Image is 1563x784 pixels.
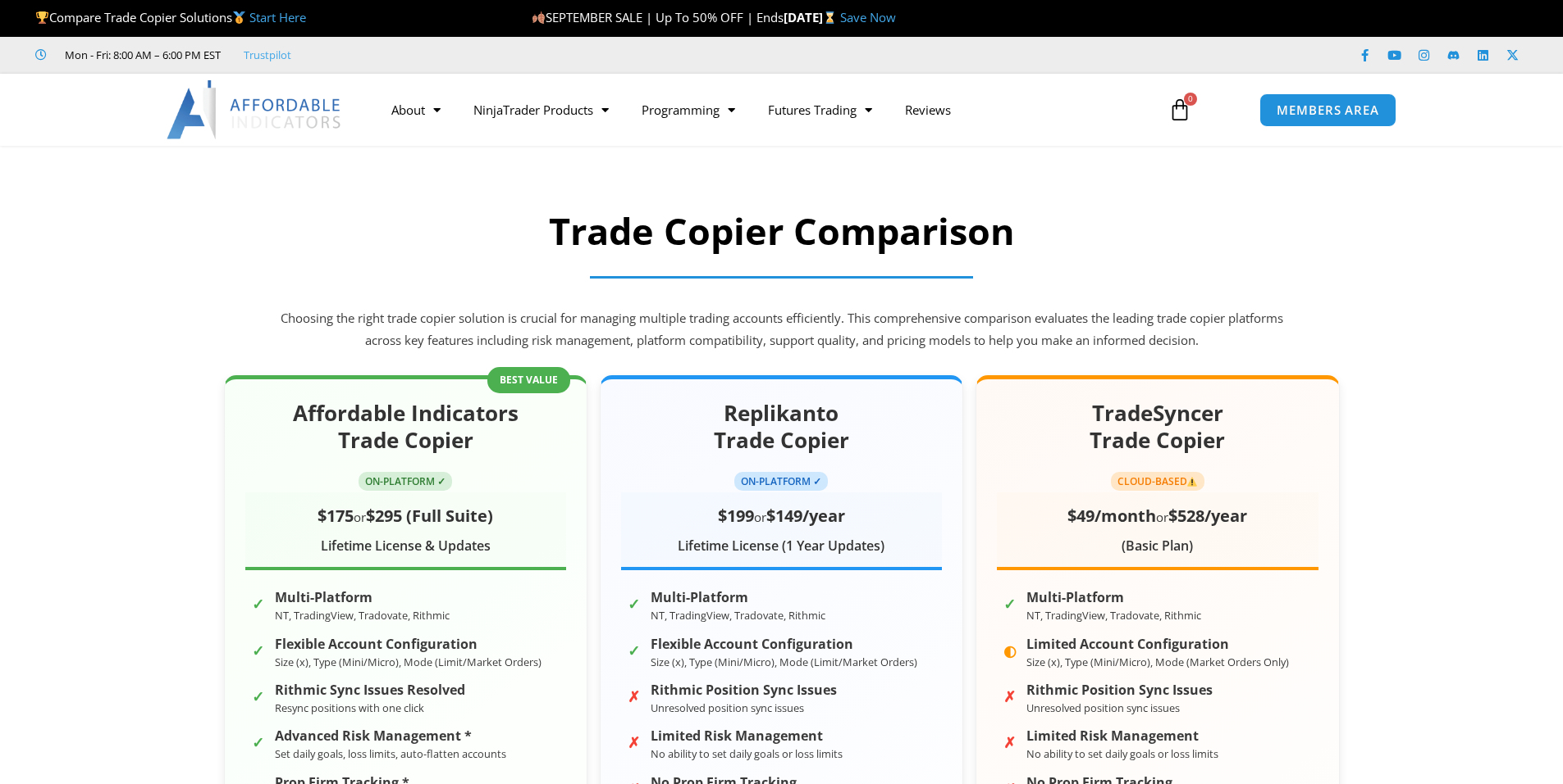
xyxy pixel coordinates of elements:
span: ✗ [628,683,642,698]
img: LogoAI | Affordable Indicators – NinjaTrader [167,80,343,139]
small: Set daily goals, loss limits, auto-flatten accounts [275,746,506,761]
small: Size (x), Type (Mini/Micro), Mode (Market Orders Only) [1026,655,1289,669]
span: ✓ [252,683,267,698]
span: ON-PLATFORM ✓ [359,472,452,491]
a: Save Now [840,9,896,25]
span: ✗ [1003,683,1018,698]
small: Resync positions with one click [275,700,424,715]
a: MEMBERS AREA [1259,93,1396,127]
div: Lifetime License & Updates [245,534,566,559]
span: ✗ [628,729,642,744]
small: No ability to set daily goals or loss limits [651,746,843,761]
small: Unresolved position sync issues [651,700,804,715]
div: (Basic Plan) [997,534,1318,559]
a: Programming [625,91,752,129]
div: or [621,501,942,531]
h2: Affordable Indicators Trade Copier [245,400,566,455]
strong: Rithmic Sync Issues Resolved [275,682,465,698]
p: Choosing the right trade copier solution is crucial for managing multiple trading accounts effici... [277,307,1287,353]
a: Reviews [889,91,967,129]
h2: TradeSyncer Trade Copier [997,400,1318,455]
img: 🍂 [532,11,545,24]
a: 0 [1144,86,1216,134]
small: NT, TradingView, Tradovate, Rithmic [1026,608,1201,623]
span: ✗ [1003,729,1018,744]
span: Mon - Fri: 8:00 AM – 6:00 PM EST [61,45,221,65]
span: $295 (Full Suite) [366,505,493,527]
img: 🏆 [36,11,48,24]
span: $49/month [1067,505,1156,527]
span: ✓ [252,637,267,652]
span: $149/year [766,505,845,527]
span: ✓ [252,729,267,744]
span: ✓ [628,591,642,605]
span: $199 [718,505,754,527]
strong: Limited Risk Management [1026,728,1218,744]
span: Compare Trade Copier Solutions [35,9,306,25]
div: or [245,501,566,531]
strong: Rithmic Position Sync Issues [651,682,837,698]
div: or [997,501,1318,531]
strong: Multi-Platform [1026,590,1201,605]
small: Unresolved position sync issues [1026,700,1180,715]
h2: Replikanto Trade Copier [621,400,942,455]
h2: Trade Copier Comparison [277,207,1287,256]
strong: Rithmic Position Sync Issues [1026,682,1213,698]
span: MEMBERS AREA [1277,104,1379,116]
strong: Advanced Risk Management * [275,728,506,744]
span: ✓ [1003,591,1018,605]
strong: Flexible Account Configuration [275,637,542,652]
span: CLOUD-BASED [1111,472,1205,491]
strong: Limited Account Configuration [1026,637,1289,652]
span: $528/year [1168,505,1247,527]
div: Lifetime License (1 Year Updates) [621,534,942,559]
span: 0 [1184,93,1197,106]
span: $175 [318,505,354,527]
img: ⚠ [1187,477,1197,487]
small: Size (x), Type (Mini/Micro), Mode (Limit/Market Orders) [651,655,917,669]
span: ✓ [628,637,642,652]
span: SEPTEMBER SALE | Up To 50% OFF | Ends [532,9,784,25]
img: 🥇 [233,11,245,24]
small: NT, TradingView, Tradovate, Rithmic [275,608,450,623]
strong: Flexible Account Configuration [651,637,917,652]
a: About [375,91,457,129]
small: Size (x), Type (Mini/Micro), Mode (Limit/Market Orders) [275,655,542,669]
strong: Multi-Platform [275,590,450,605]
strong: Limited Risk Management [651,728,843,744]
a: NinjaTrader Products [457,91,625,129]
span: ON-PLATFORM ✓ [734,472,828,491]
span: ◐ [1003,637,1018,652]
a: Futures Trading [752,91,889,129]
small: NT, TradingView, Tradovate, Rithmic [651,608,825,623]
span: ✓ [252,591,267,605]
a: Start Here [249,9,306,25]
img: ⌛ [824,11,836,24]
a: Trustpilot [244,45,291,65]
strong: [DATE] [784,9,840,25]
nav: Menu [375,91,1149,129]
strong: Multi-Platform [651,590,825,605]
small: No ability to set daily goals or loss limits [1026,746,1218,761]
